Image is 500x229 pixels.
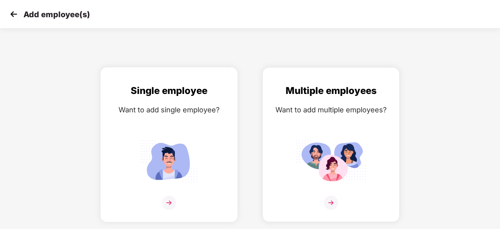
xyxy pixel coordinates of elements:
[109,83,229,98] div: Single employee
[271,104,391,115] div: Want to add multiple employees?
[134,137,204,186] img: svg+xml;base64,PHN2ZyB4bWxucz0iaHR0cDovL3d3dy53My5vcmcvMjAwMC9zdmciIGlkPSJTaW5nbGVfZW1wbG95ZWUiIH...
[271,83,391,98] div: Multiple employees
[23,10,90,19] p: Add employee(s)
[8,8,20,20] img: svg+xml;base64,PHN2ZyB4bWxucz0iaHR0cDovL3d3dy53My5vcmcvMjAwMC9zdmciIHdpZHRoPSIzMCIgaGVpZ2h0PSIzMC...
[296,137,366,186] img: svg+xml;base64,PHN2ZyB4bWxucz0iaHR0cDovL3d3dy53My5vcmcvMjAwMC9zdmciIGlkPSJNdWx0aXBsZV9lbXBsb3llZS...
[109,104,229,115] div: Want to add single employee?
[162,196,176,210] img: svg+xml;base64,PHN2ZyB4bWxucz0iaHR0cDovL3d3dy53My5vcmcvMjAwMC9zdmciIHdpZHRoPSIzNiIgaGVpZ2h0PSIzNi...
[324,196,338,210] img: svg+xml;base64,PHN2ZyB4bWxucz0iaHR0cDovL3d3dy53My5vcmcvMjAwMC9zdmciIHdpZHRoPSIzNiIgaGVpZ2h0PSIzNi...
